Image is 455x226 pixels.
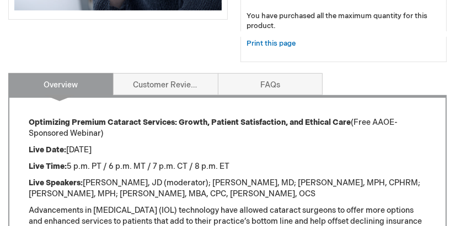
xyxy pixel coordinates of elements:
[8,73,114,95] a: Overview
[29,118,351,127] strong: Optimizing Premium Cataract Services: Growth, Patient Satisfaction, and Ethical Care
[29,145,426,156] p: [DATE]
[29,162,67,171] strong: Live Time:
[247,37,296,51] a: Print this page
[113,73,218,95] a: Customer Reviews
[29,145,66,155] strong: Live Date:
[29,117,426,139] p: (Free AAOE-Sponsored Webinar)
[29,178,426,200] p: [PERSON_NAME], JD (moderator); [PERSON_NAME], MD; [PERSON_NAME], MPH, CPHRM; [PERSON_NAME], MPH; ...
[247,11,441,31] p: You have purchased all the maximum quantity for this product.
[29,161,426,172] p: 5 p.m. PT / 6 p.m. MT / 7 p.m. CT / 8 p.m. ET
[29,178,83,188] strong: Live Speakers:
[218,73,323,95] a: FAQs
